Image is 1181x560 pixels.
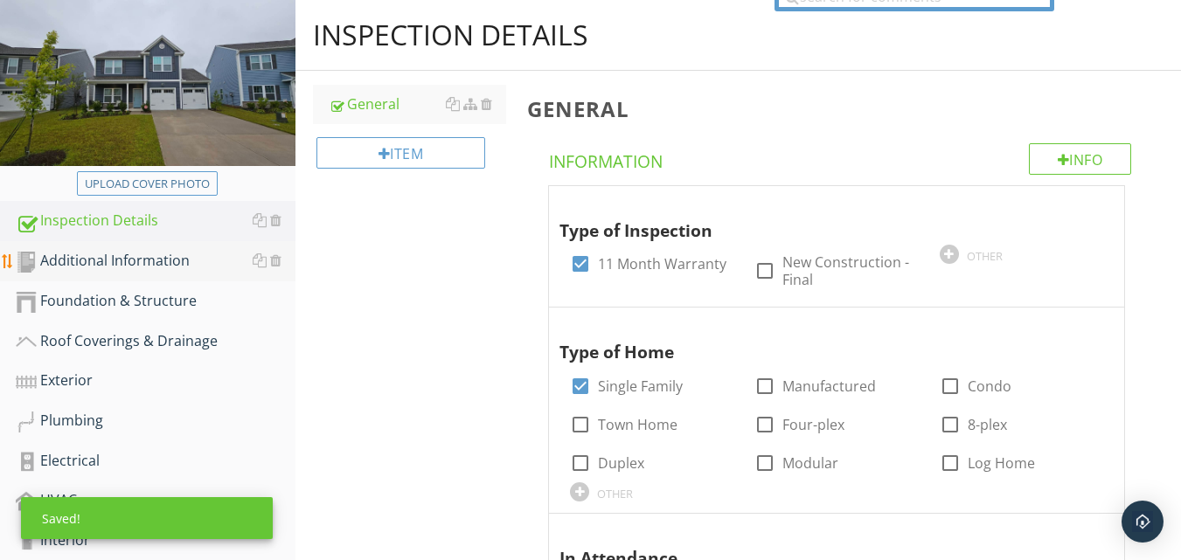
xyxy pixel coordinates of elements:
[1029,143,1132,175] div: Info
[549,143,1131,173] h4: Information
[16,489,295,512] div: HVAC
[598,255,726,273] label: 11 Month Warranty
[16,330,295,353] div: Roof Coverings & Drainage
[598,454,644,472] label: Duplex
[329,93,506,114] div: General
[16,370,295,392] div: Exterior
[85,176,210,193] div: Upload cover photo
[16,450,295,473] div: Electrical
[782,454,838,472] label: Modular
[1122,501,1164,543] div: Open Intercom Messenger
[527,97,1153,121] h3: General
[782,253,918,288] label: New Construction - Final
[968,416,1007,433] label: 8-plex
[967,249,1003,263] div: OTHER
[77,171,218,196] button: Upload cover photo
[16,290,295,313] div: Foundation & Structure
[16,210,295,232] div: Inspection Details
[16,250,295,273] div: Additional Information
[316,137,485,169] div: Item
[782,416,844,433] label: Four-plex
[559,315,1086,365] div: Type of Home
[559,193,1086,244] div: Type of Inspection
[782,377,876,395] label: Manufactured
[968,377,1011,395] label: Condo
[598,416,677,433] label: Town Home
[313,17,588,52] div: Inspection Details
[598,377,683,395] label: Single Family
[597,487,633,501] div: OTHER
[968,454,1035,472] label: Log Home
[16,410,295,432] div: Plumbing
[16,529,295,552] div: Interior
[21,497,273,539] div: Saved!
